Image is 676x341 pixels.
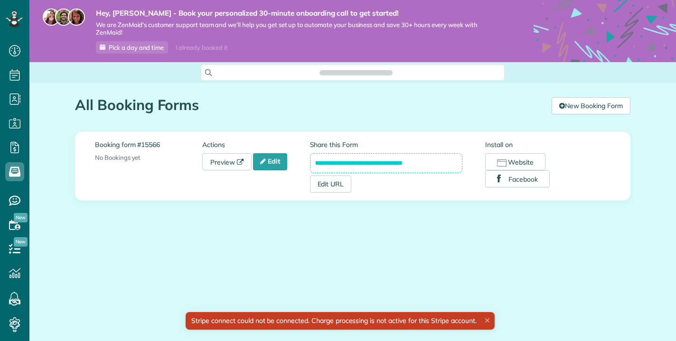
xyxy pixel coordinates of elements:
[202,153,252,170] a: Preview
[95,140,202,149] label: Booking form #15566
[310,140,463,149] label: Share this Form
[14,237,28,247] span: New
[329,68,383,77] span: Search ZenMaid…
[485,140,610,149] label: Install on
[485,153,545,170] button: Website
[96,9,505,18] strong: Hey, [PERSON_NAME] - Book your personalized 30-minute onboarding call to get started!
[170,42,233,54] div: I already booked it
[253,153,287,170] a: Edit
[14,213,28,222] span: New
[485,170,550,187] button: Facebook
[75,97,545,113] h1: All Booking Forms
[43,9,60,26] img: maria-72a9807cf96188c08ef61303f053569d2e2a8a1cde33d635c8a3ac13582a053d.jpg
[552,97,630,114] a: New Booking Form
[96,41,168,54] a: Pick a day and time
[109,44,164,51] span: Pick a day and time
[55,9,72,26] img: jorge-587dff0eeaa6aab1f244e6dc62b8924c3b6ad411094392a53c71c6c4a576187d.jpg
[202,140,310,149] label: Actions
[68,9,85,26] img: michelle-19f622bdf1676172e81f8f8fba1fb50e276960ebfe0243fe18214015130c80e4.jpg
[310,175,352,193] a: Edit URL
[186,312,494,330] div: Stripe connect could not be connected. Charge processing is not active for this Stripe account.
[95,154,141,161] span: No Bookings yet
[96,21,505,37] span: We are ZenMaid’s customer support team and we’ll help you get set up to automate your business an...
